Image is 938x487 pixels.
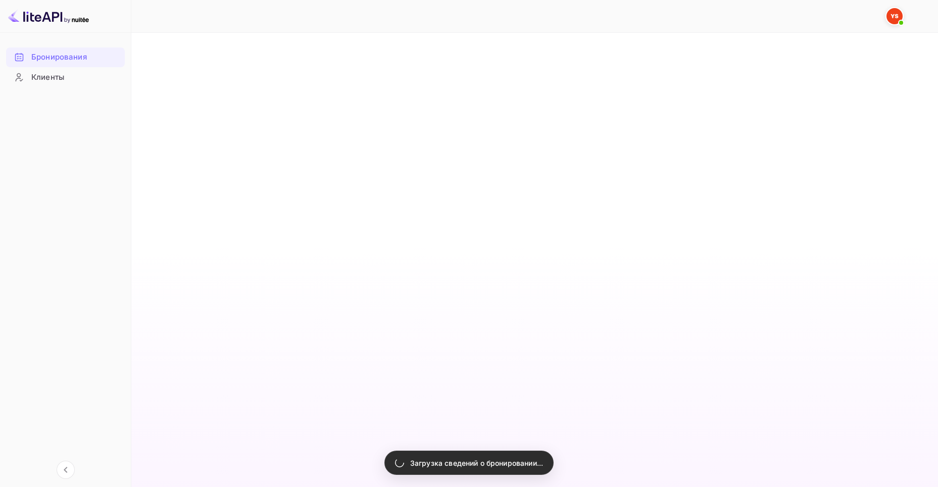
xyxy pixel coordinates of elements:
img: Логотип LiteAPI [8,8,89,24]
a: Клиенты [6,68,125,86]
div: Клиенты [6,68,125,87]
ya-tr-span: Загрузка сведений о бронировании... [410,459,543,467]
img: Служба Поддержки Яндекса [886,8,903,24]
ya-tr-span: Бронирования [31,52,87,63]
div: Бронирования [6,47,125,67]
a: Бронирования [6,47,125,66]
button: Свернуть навигацию [57,461,75,479]
ya-tr-span: Клиенты [31,72,64,83]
